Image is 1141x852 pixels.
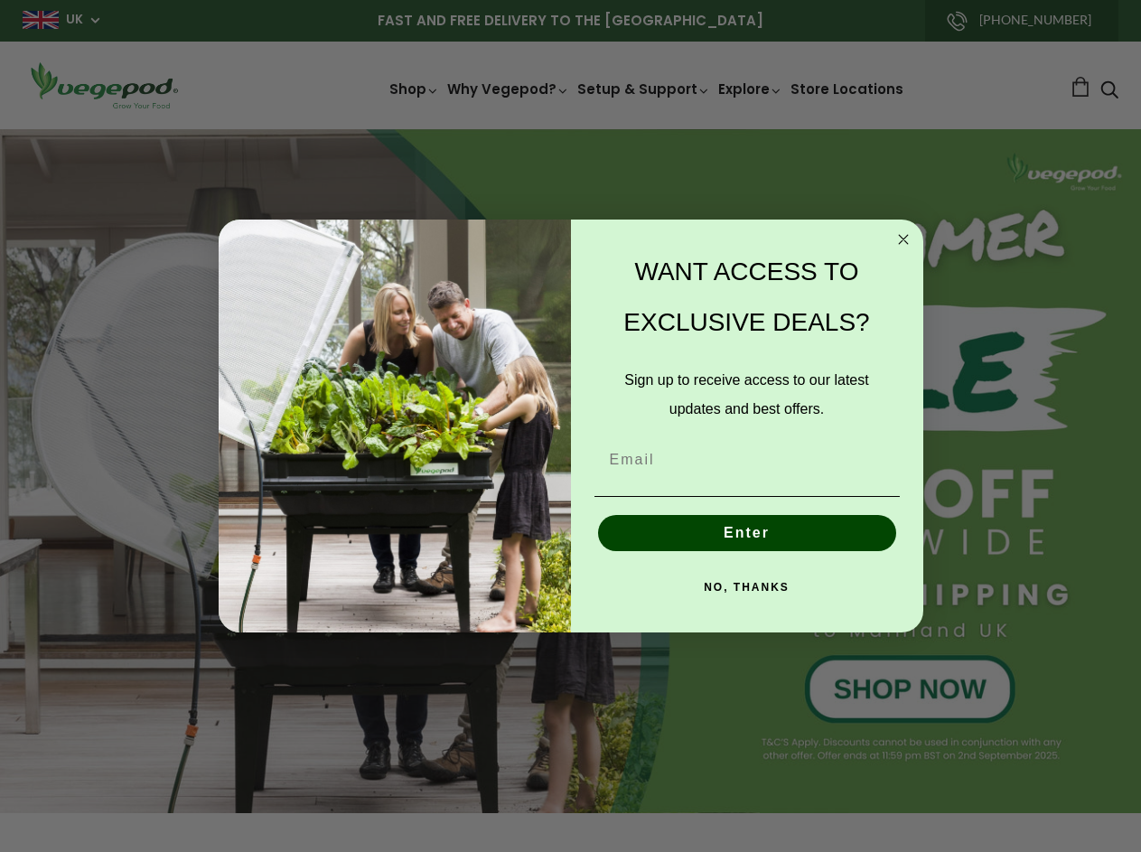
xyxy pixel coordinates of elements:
[594,496,900,497] img: underline
[594,569,900,605] button: NO, THANKS
[623,257,869,336] span: WANT ACCESS TO EXCLUSIVE DEALS?
[893,229,914,250] button: Close dialog
[598,515,896,551] button: Enter
[219,220,571,632] img: e9d03583-1bb1-490f-ad29-36751b3212ff.jpeg
[594,442,900,478] input: Email
[624,372,868,417] span: Sign up to receive access to our latest updates and best offers.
